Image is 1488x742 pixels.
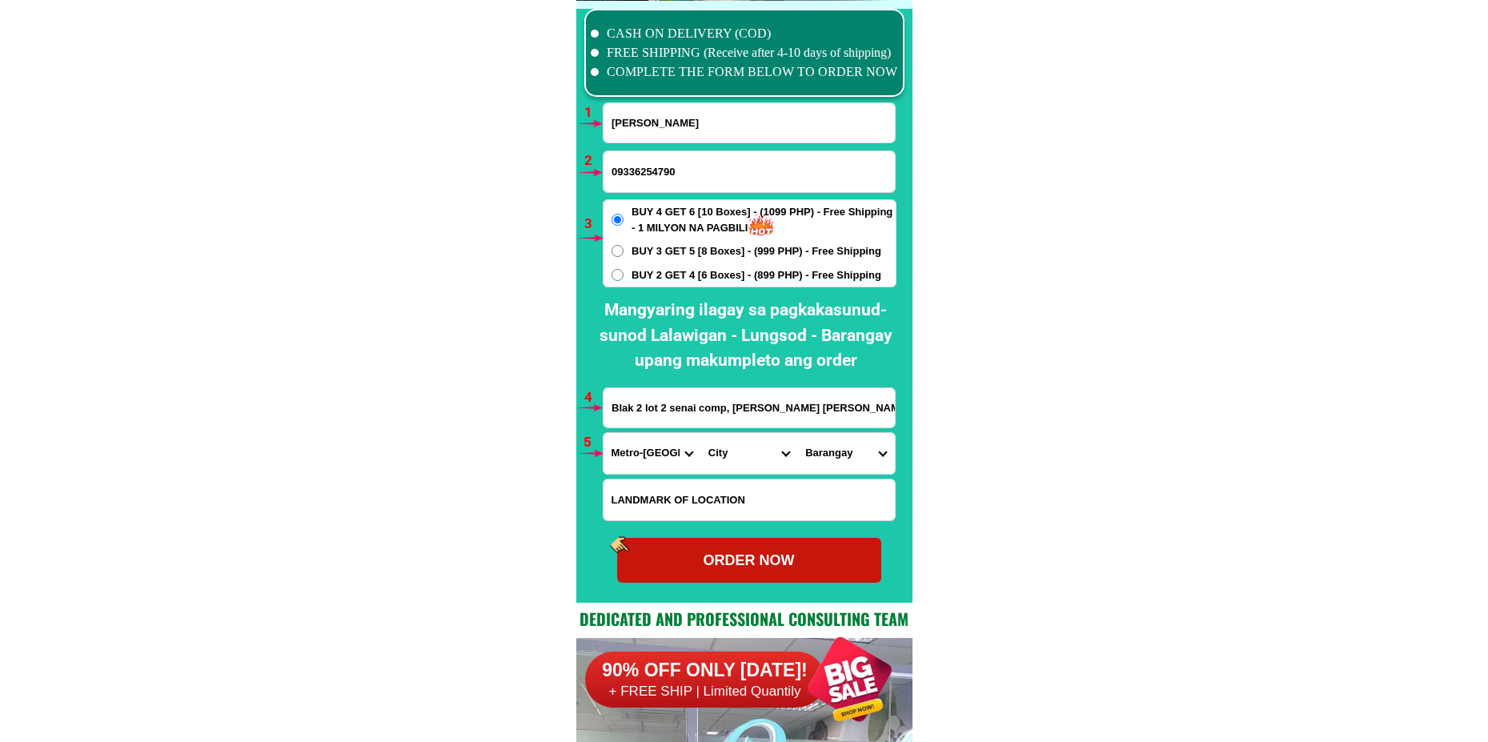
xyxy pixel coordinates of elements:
[585,659,825,683] h6: 90% OFF ONLY [DATE]!
[632,204,896,235] span: BUY 4 GET 6 [10 Boxes] - (1099 PHP) - Free Shipping - 1 MILYON NA PAGBILI
[576,607,912,631] h2: Dedicated and professional consulting team
[591,62,898,82] li: COMPLETE THE FORM BELOW TO ORDER NOW
[584,214,603,235] h6: 3
[591,43,898,62] li: FREE SHIPPING (Receive after 4-10 days of shipping)
[584,432,602,453] h6: 5
[591,24,898,43] li: CASH ON DELIVERY (COD)
[588,298,904,374] h2: Mangyaring ilagay sa pagkakasunud-sunod Lalawigan - Lungsod - Barangay upang makumpleto ang order
[700,433,797,474] select: Select district
[604,103,895,142] input: Input full_name
[632,267,881,283] span: BUY 2 GET 4 [6 Boxes] - (899 PHP) - Free Shipping
[584,387,603,408] h6: 4
[612,269,624,281] input: BUY 2 GET 4 [6 Boxes] - (899 PHP) - Free Shipping
[612,245,624,257] input: BUY 3 GET 5 [8 Boxes] - (999 PHP) - Free Shipping
[584,102,603,123] h6: 1
[604,433,700,474] select: Select province
[585,683,825,700] h6: + FREE SHIP | Limited Quantily
[604,388,895,427] input: Input address
[584,150,603,171] h6: 2
[797,433,894,474] select: Select commune
[604,151,895,192] input: Input phone_number
[612,214,624,226] input: BUY 4 GET 6 [10 Boxes] - (1099 PHP) - Free Shipping - 1 MILYON NA PAGBILI
[632,243,881,259] span: BUY 3 GET 5 [8 Boxes] - (999 PHP) - Free Shipping
[604,479,895,520] input: Input LANDMARKOFLOCATION
[617,550,881,572] div: ORDER NOW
